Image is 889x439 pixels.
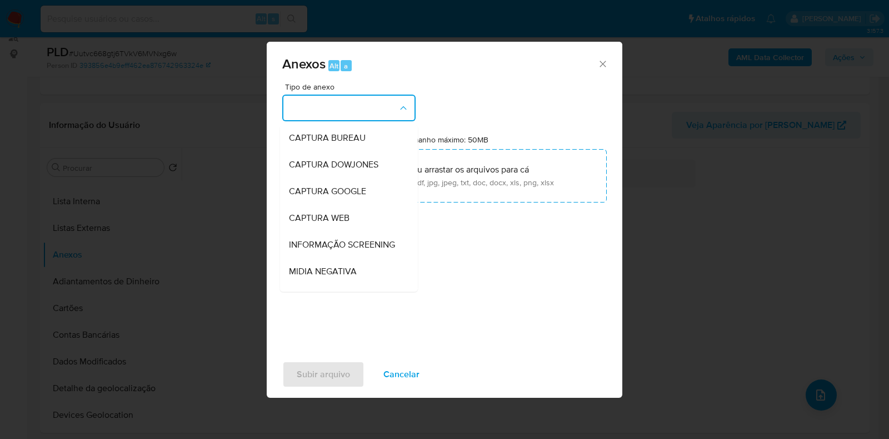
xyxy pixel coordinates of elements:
[404,135,488,145] label: Tamanho máximo: 50MB
[289,186,366,197] span: CAPTURA GOOGLE
[282,54,326,73] span: Anexos
[369,361,434,388] button: Cancelar
[597,58,607,68] button: Fechar
[285,83,418,91] span: Tipo de anexo
[383,362,419,387] span: Cancelar
[289,239,395,250] span: INFORMAÇÃO SCREENING
[289,213,349,224] span: CAPTURA WEB
[329,61,338,71] span: Alt
[344,61,348,71] span: a
[289,132,366,144] span: CAPTURA BUREAU
[289,159,378,170] span: CAPTURA DOWJONES
[289,266,357,277] span: MIDIA NEGATIVA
